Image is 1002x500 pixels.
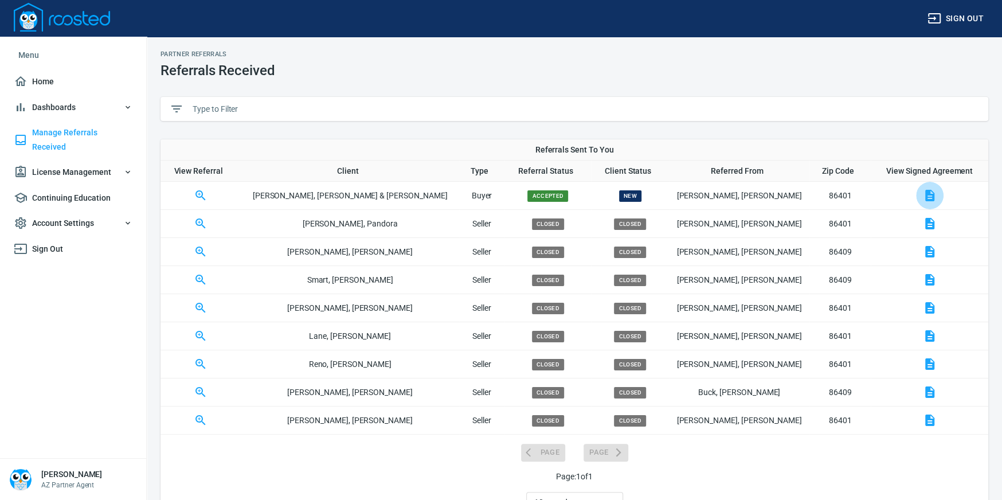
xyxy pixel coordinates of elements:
[953,448,993,491] iframe: Chat
[532,359,564,370] span: Closed
[504,161,591,182] th: Toggle SortBy
[241,330,459,342] p: Lane , [PERSON_NAME]
[614,275,646,286] span: Closed
[241,302,459,314] p: [PERSON_NAME] , [PERSON_NAME]
[459,274,504,286] p: Seller
[532,218,564,230] span: Closed
[669,218,809,230] p: [PERSON_NAME] , [PERSON_NAME]
[41,480,102,490] p: AZ Partner Agent
[809,238,871,266] td: 86409
[14,165,132,179] span: License Management
[459,190,504,202] p: Buyer
[9,159,137,185] button: License Management
[241,161,459,182] th: Toggle SortBy
[809,350,871,378] td: 86401
[241,358,459,370] p: Reno , [PERSON_NAME]
[809,266,871,294] td: 86409
[161,50,275,58] h2: Partner Referrals
[459,246,504,258] p: Seller
[614,218,646,230] span: Closed
[923,8,988,29] button: Sign out
[669,161,809,182] th: Toggle SortBy
[241,218,459,230] p: [PERSON_NAME] , Pandora
[809,378,871,407] td: 86409
[669,190,809,202] p: [PERSON_NAME] , [PERSON_NAME]
[14,100,132,115] span: Dashboards
[614,247,646,258] span: Closed
[14,191,132,205] span: Continuing Education
[669,330,809,342] p: [PERSON_NAME] , [PERSON_NAME]
[241,190,459,202] p: [PERSON_NAME] , [PERSON_NAME] & [PERSON_NAME]
[532,415,564,427] span: Closed
[459,161,504,182] th: Toggle SortBy
[532,275,564,286] span: Closed
[14,126,132,154] span: Manage Referrals Received
[459,358,504,370] p: Seller
[669,358,809,370] p: [PERSON_NAME] , [PERSON_NAME]
[669,274,809,286] p: [PERSON_NAME] , [PERSON_NAME]
[809,182,871,210] td: 86401
[669,302,809,314] p: [PERSON_NAME] , [PERSON_NAME]
[532,247,564,258] span: Closed
[9,210,137,236] button: Account Settings
[161,139,988,161] th: Referrals Sent To You
[532,303,564,314] span: Closed
[527,190,568,202] span: Accepted
[614,359,646,370] span: Closed
[161,62,275,79] h1: Referrals Received
[193,100,979,118] input: Type to Filter
[459,302,504,314] p: Seller
[614,331,646,342] span: Closed
[14,3,110,32] img: Logo
[161,471,988,483] p: Page: 1 of 1
[241,274,459,286] p: Smart , [PERSON_NAME]
[241,246,459,258] p: [PERSON_NAME] , [PERSON_NAME]
[809,210,871,238] td: 86401
[241,415,459,427] p: [PERSON_NAME] , [PERSON_NAME]
[614,415,646,427] span: Closed
[619,190,641,202] span: New
[809,407,871,435] td: 86401
[9,468,32,491] img: Person
[161,161,241,182] th: View Referral
[459,415,504,427] p: Seller
[591,161,669,182] th: Toggle SortBy
[9,185,137,211] a: Continuing Education
[669,415,809,427] p: [PERSON_NAME] , [PERSON_NAME]
[614,303,646,314] span: Closed
[9,41,137,69] li: Menu
[809,294,871,322] td: 86401
[669,386,809,399] p: Buck , [PERSON_NAME]
[459,386,504,399] p: Seller
[241,386,459,399] p: [PERSON_NAME] , [PERSON_NAME]
[459,330,504,342] p: Seller
[9,120,137,159] a: Manage Referrals Received
[459,218,504,230] p: Seller
[614,387,646,399] span: Closed
[41,468,102,480] h6: [PERSON_NAME]
[14,75,132,89] span: Home
[809,322,871,350] td: 86401
[9,236,137,262] a: Sign Out
[532,331,564,342] span: Closed
[809,161,871,182] th: Toggle SortBy
[871,161,988,182] th: View Signed Agreement
[669,246,809,258] p: [PERSON_NAME] , [PERSON_NAME]
[14,242,132,256] span: Sign Out
[9,69,137,95] a: Home
[927,11,984,26] span: Sign out
[9,95,137,120] button: Dashboards
[14,216,132,231] span: Account Settings
[532,387,564,399] span: Closed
